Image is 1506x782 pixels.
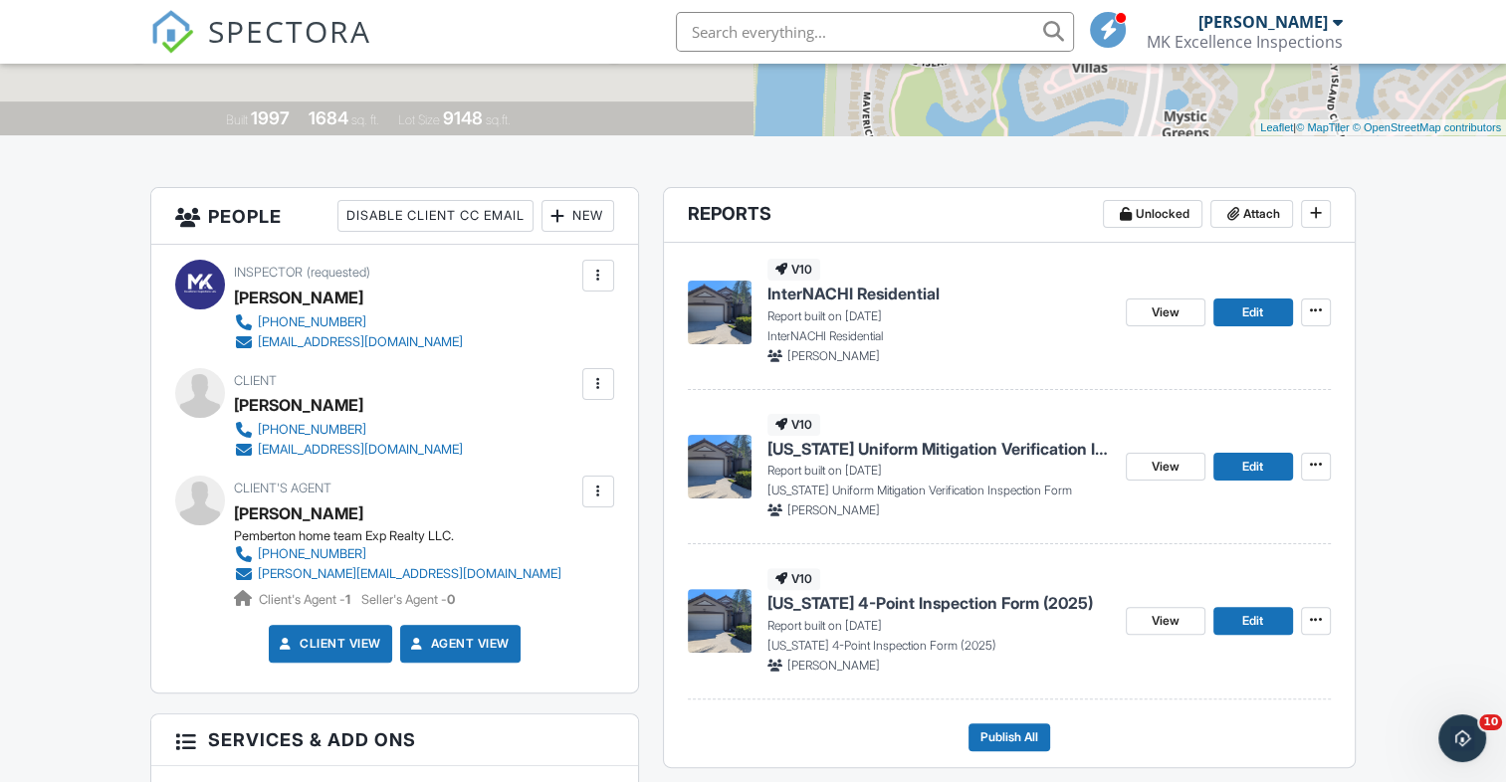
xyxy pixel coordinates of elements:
a: [EMAIL_ADDRESS][DOMAIN_NAME] [234,332,463,352]
a: [PERSON_NAME][EMAIL_ADDRESS][DOMAIN_NAME] [234,564,561,584]
div: [PHONE_NUMBER] [258,314,366,330]
span: (requested) [307,265,370,280]
a: [PERSON_NAME] [234,498,363,528]
span: Built [226,112,248,127]
div: [EMAIL_ADDRESS][DOMAIN_NAME] [258,442,463,458]
div: MK Excellence Inspections [1147,32,1343,52]
div: [PERSON_NAME] [234,390,363,420]
a: © MapTiler [1296,121,1350,133]
div: [PHONE_NUMBER] [258,546,366,562]
div: Disable Client CC Email [337,200,534,232]
strong: 1 [345,592,350,607]
div: New [541,200,614,232]
span: Lot Size [398,112,440,127]
a: © OpenStreetMap contributors [1353,121,1501,133]
strong: 0 [447,592,455,607]
img: The Best Home Inspection Software - Spectora [150,10,194,54]
span: Client [234,373,277,388]
a: [PHONE_NUMBER] [234,544,561,564]
a: [PHONE_NUMBER] [234,312,463,332]
iframe: Intercom live chat [1438,714,1486,762]
a: [PHONE_NUMBER] [234,420,463,440]
h3: Services & Add ons [151,714,637,766]
a: Leaflet [1260,121,1293,133]
span: Client's Agent [234,481,331,495]
span: sq.ft. [486,112,511,127]
span: Inspector [234,265,303,280]
a: [EMAIL_ADDRESS][DOMAIN_NAME] [234,440,463,460]
div: [PERSON_NAME][EMAIL_ADDRESS][DOMAIN_NAME] [258,566,561,582]
div: 1684 [309,107,348,128]
a: SPECTORA [150,27,371,69]
div: [PERSON_NAME] [1198,12,1328,32]
a: Client View [276,634,381,654]
input: Search everything... [676,12,1074,52]
div: [EMAIL_ADDRESS][DOMAIN_NAME] [258,334,463,350]
div: | [1255,119,1506,136]
span: Client's Agent - [259,592,353,607]
span: sq. ft. [351,112,379,127]
div: 9148 [443,107,483,128]
h3: People [151,188,637,245]
span: Seller's Agent - [361,592,455,607]
div: 1997 [251,107,290,128]
span: SPECTORA [208,10,371,52]
div: Pemberton home team Exp Realty LLC. [234,528,577,544]
div: [PERSON_NAME] [234,283,363,312]
div: [PHONE_NUMBER] [258,422,366,438]
a: Agent View [407,634,510,654]
span: 10 [1479,714,1502,730]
